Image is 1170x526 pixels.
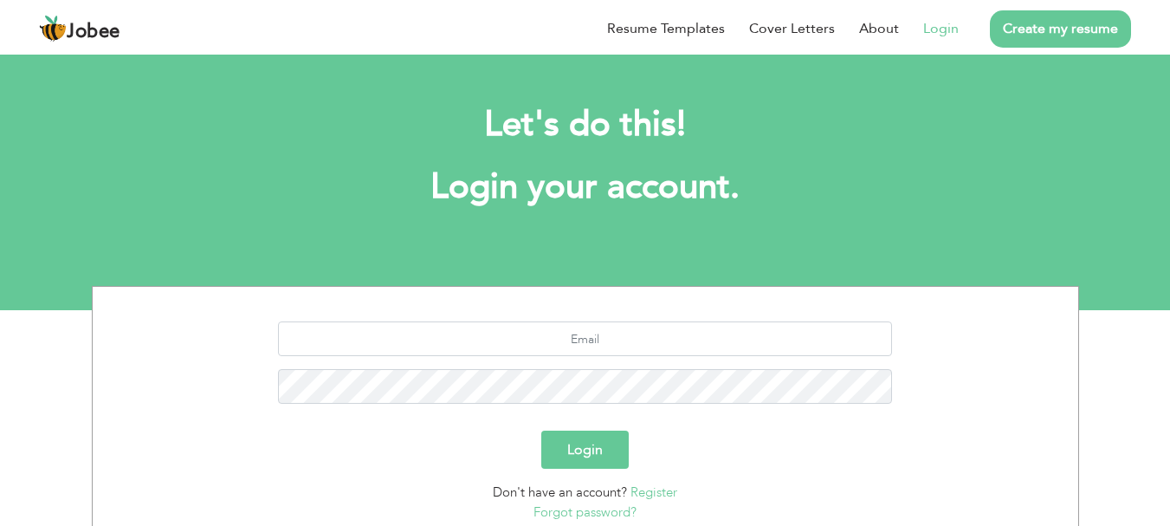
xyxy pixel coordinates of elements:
a: Cover Letters [749,18,835,39]
a: Forgot password? [533,503,637,521]
a: Resume Templates [607,18,725,39]
a: Create my resume [990,10,1131,48]
h1: Login your account. [118,165,1053,210]
a: Login [923,18,959,39]
img: jobee.io [39,15,67,42]
a: Register [630,484,677,501]
span: Jobee [67,23,120,42]
a: Jobee [39,15,120,42]
h2: Let's do this! [118,102,1053,147]
span: Don't have an account? [493,484,627,501]
input: Email [278,321,892,356]
a: About [859,18,899,39]
button: Login [541,431,629,469]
